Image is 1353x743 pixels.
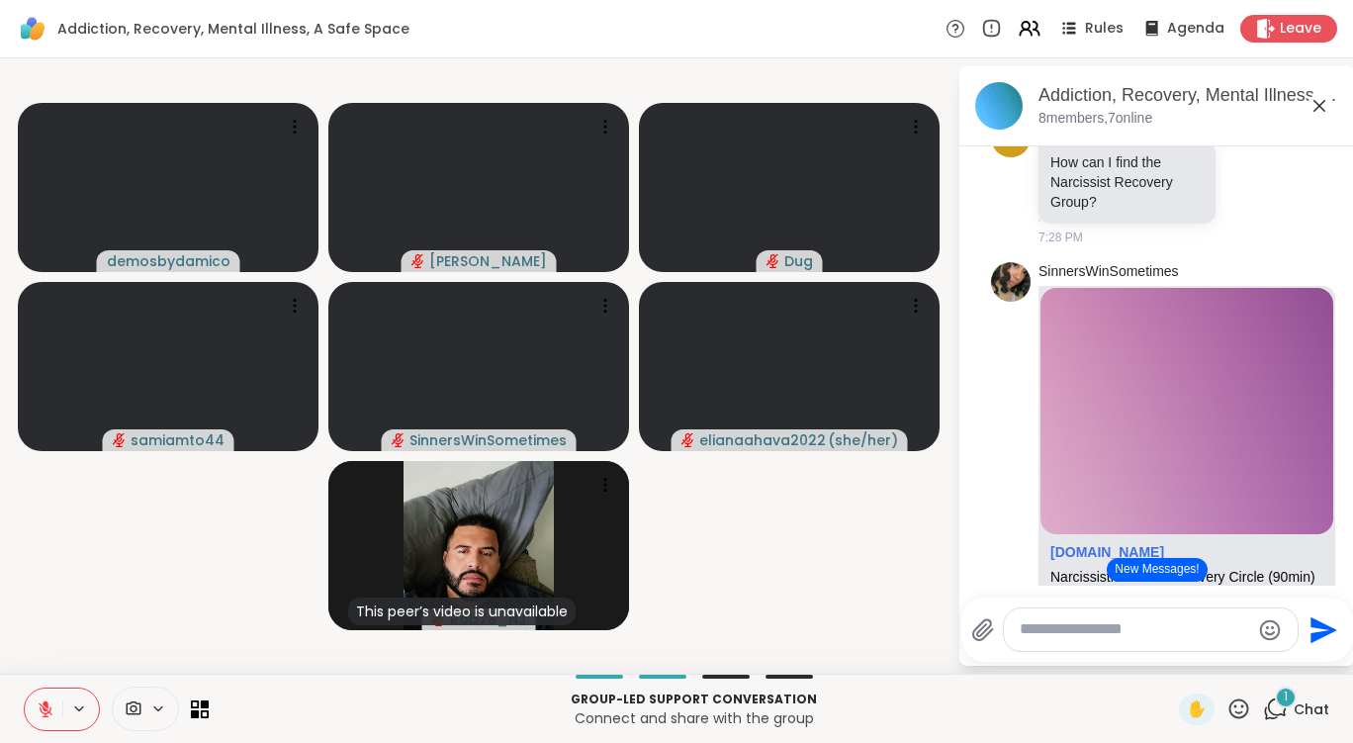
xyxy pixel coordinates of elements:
span: 1 [1284,689,1288,705]
p: Group-led support conversation [221,691,1167,708]
span: Addiction, Recovery, Mental Illness, A Safe Space [57,19,409,39]
span: samiamto44 [131,430,225,450]
a: SinnersWinSometimes [1038,262,1179,282]
p: How can I find the Narcissist Recovery Group? [1050,152,1204,212]
img: ShareWell Logomark [16,12,49,46]
img: https://sharewell-space-live.sfo3.digitaloceanspaces.com/user-generated/fc1326c7-8e70-475c-9e42-8... [991,262,1031,302]
span: [PERSON_NAME] [429,251,547,271]
div: Addiction, Recovery, Mental Illness, A Safe Space, [DATE] [1038,83,1339,108]
div: Narcissistic Abuse Recovery Circle (90min) [1050,569,1323,586]
p: Connect and share with the group [221,708,1167,728]
button: New Messages! [1107,558,1207,582]
span: Dug [784,251,813,271]
span: Leave [1280,19,1321,39]
span: ✋ [1187,697,1207,721]
span: audio-muted [392,433,406,447]
span: 7:28 PM [1038,229,1083,246]
span: Chat [1294,699,1329,719]
span: audio-muted [411,254,425,268]
span: Agenda [1167,19,1224,39]
span: demosbydamico [107,251,230,271]
div: You've left your abuser, now what? In this one and a half hour support group, we create a space f... [1050,586,1323,603]
span: Rules [1085,19,1124,39]
textarea: Type your message [1020,619,1250,640]
button: Send [1299,607,1343,652]
span: audio-muted [113,433,127,447]
img: Narcissistic Abuse Recovery Circle (90min) [1040,288,1333,534]
img: Rob78_NJ [404,461,554,630]
span: audio-muted [767,254,780,268]
span: elianaahava2022 [699,430,826,450]
img: Addiction, Recovery, Mental Illness, A Safe Space, Oct 10 [975,82,1023,130]
span: ( she/her ) [828,430,898,450]
button: Emoji picker [1258,618,1282,642]
a: Attachment [1050,544,1164,560]
div: This peer’s video is unavailable [348,598,576,625]
p: 8 members, 7 online [1038,109,1152,129]
span: SinnersWinSometimes [409,430,567,450]
span: audio-muted [681,433,695,447]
